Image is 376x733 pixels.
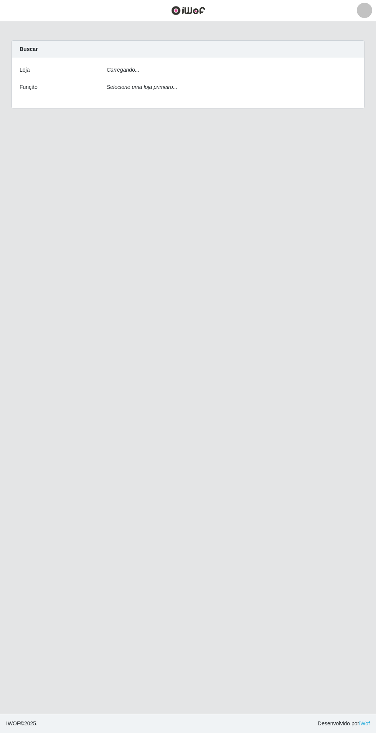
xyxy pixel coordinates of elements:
[6,720,38,728] span: © 2025 .
[318,720,370,728] span: Desenvolvido por
[359,720,370,726] a: iWof
[20,46,38,52] strong: Buscar
[171,6,205,15] img: CoreUI Logo
[107,67,140,73] i: Carregando...
[107,84,177,90] i: Selecione uma loja primeiro...
[20,66,30,74] label: Loja
[6,720,20,726] span: IWOF
[20,83,38,91] label: Função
